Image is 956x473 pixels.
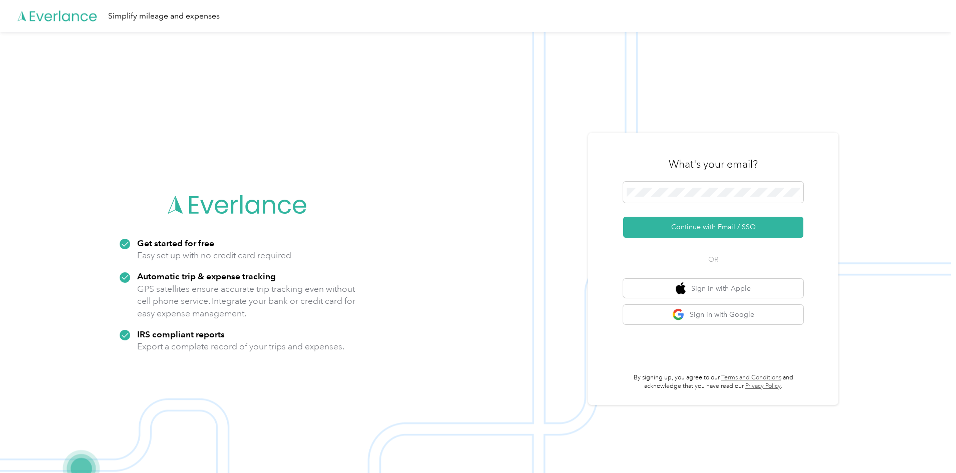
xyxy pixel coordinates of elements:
a: Privacy Policy [745,382,781,390]
button: apple logoSign in with Apple [623,279,803,298]
p: GPS satellites ensure accurate trip tracking even without cell phone service. Integrate your bank... [137,283,356,320]
p: By signing up, you agree to our and acknowledge that you have read our . [623,373,803,391]
strong: Get started for free [137,238,214,248]
button: google logoSign in with Google [623,305,803,324]
span: OR [696,254,731,265]
img: apple logo [676,282,686,295]
p: Export a complete record of your trips and expenses. [137,340,344,353]
h3: What's your email? [669,157,758,171]
strong: Automatic trip & expense tracking [137,271,276,281]
img: google logo [672,308,685,321]
strong: IRS compliant reports [137,329,225,339]
button: Continue with Email / SSO [623,217,803,238]
a: Terms and Conditions [721,374,781,381]
p: Easy set up with no credit card required [137,249,291,262]
div: Simplify mileage and expenses [108,10,220,23]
